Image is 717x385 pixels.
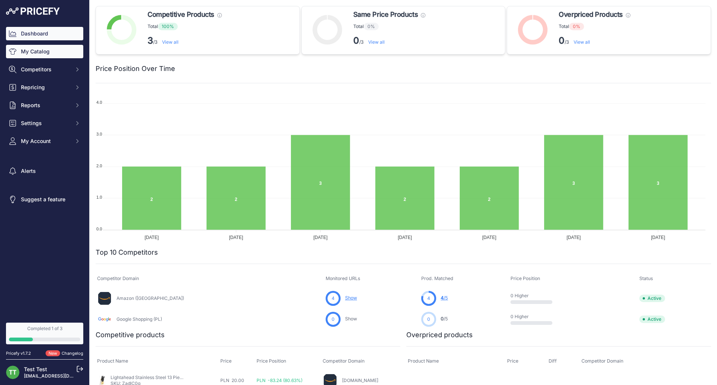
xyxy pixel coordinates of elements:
a: My Catalog [6,45,83,58]
a: Dashboard [6,27,83,40]
span: Overpriced Products [559,9,623,20]
a: View all [162,39,179,45]
a: Changelog [62,351,83,356]
p: /3 [353,35,425,47]
h2: Price Position Over Time [96,63,175,74]
a: 0/5 [441,316,448,322]
span: Status [639,276,653,281]
a: Completed 1 of 3 [6,323,83,344]
span: New [46,350,60,357]
span: Competitive Products [148,9,214,20]
span: Prod. Matched [421,276,453,281]
span: Monitored URLs [326,276,360,281]
p: Total [353,23,425,30]
tspan: [DATE] [229,235,243,240]
p: 0 Higher [510,314,558,320]
strong: 0 [353,35,359,46]
a: View all [368,39,385,45]
span: Diff [549,358,557,364]
a: Alerts [6,164,83,178]
a: [EMAIL_ADDRESS][DOMAIN_NAME] [24,373,102,379]
span: Competitor Domain [323,358,364,364]
tspan: 0.0 [96,227,102,231]
button: Settings [6,117,83,130]
nav: Sidebar [6,27,83,314]
span: Product Name [97,358,128,364]
span: Price Position [257,358,286,364]
tspan: [DATE] [651,235,665,240]
h2: Overpriced products [406,330,473,340]
span: Price [220,358,232,364]
button: Reports [6,99,83,112]
tspan: [DATE] [145,235,159,240]
a: [DOMAIN_NAME] [342,378,378,383]
a: 4/5 [441,295,448,301]
span: 4 [441,295,444,301]
tspan: 2.0 [96,164,102,168]
button: Repricing [6,81,83,94]
tspan: [DATE] [567,235,581,240]
div: Pricefy v1.7.2 [6,350,31,357]
span: 0 [332,316,335,323]
tspan: 3.0 [96,132,102,136]
span: Same Price Products [353,9,418,20]
span: Settings [21,119,70,127]
tspan: 4.0 [96,100,102,105]
span: Competitor Domain [97,276,139,281]
p: 0 Higher [510,293,558,299]
a: Show [345,316,357,322]
img: Pricefy Logo [6,7,60,15]
span: 0 [427,316,430,323]
span: 4 [427,295,430,302]
span: My Account [21,137,70,145]
span: Price [507,358,518,364]
tspan: [DATE] [482,235,496,240]
span: 0% [364,23,379,30]
h2: Competitive products [96,330,165,340]
strong: 3 [148,35,153,46]
p: Total [559,23,630,30]
a: Suggest a feature [6,193,83,206]
span: Reports [21,102,70,109]
tspan: 1.0 [96,195,102,199]
a: Amazon ([GEOGRAPHIC_DATA]) [117,295,184,301]
a: Show [345,295,357,301]
a: Google Shopping (PL) [117,316,162,322]
p: /3 [148,35,222,47]
a: Test Test [24,366,47,372]
span: 100% [158,23,178,30]
span: PLN 20.00 [220,378,244,383]
span: 0% [569,23,584,30]
span: Repricing [21,84,70,91]
tspan: [DATE] [313,235,328,240]
strong: 0 [559,35,565,46]
span: Product Name [408,358,439,364]
span: Active [639,316,665,323]
span: Price Position [510,276,540,281]
span: Competitor Domain [581,358,623,364]
a: View all [574,39,590,45]
a: Lightahead Stainless Steel 13 Pieces Kitchen Knife Set with Rubber Wood Block [111,375,277,380]
span: Competitors [21,66,70,73]
button: My Account [6,134,83,148]
tspan: [DATE] [398,235,412,240]
span: 0 [441,316,444,322]
div: Completed 1 of 3 [9,326,80,332]
h2: Top 10 Competitors [96,247,158,258]
span: 4 [332,295,335,302]
p: /3 [559,35,630,47]
span: Active [639,295,665,302]
p: Total [148,23,222,30]
span: PLN -83.24 (80.63%) [257,378,302,383]
button: Competitors [6,63,83,76]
